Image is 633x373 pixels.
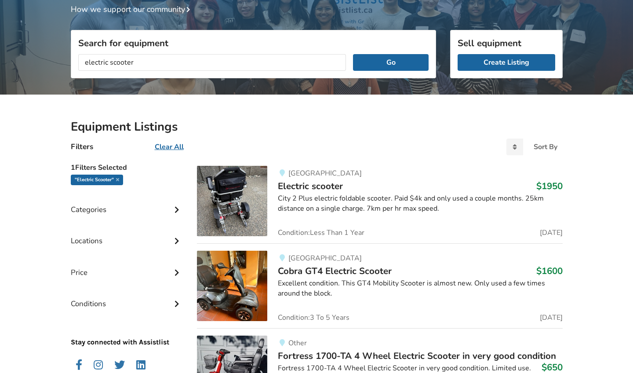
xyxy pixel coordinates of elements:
[288,168,362,178] span: [GEOGRAPHIC_DATA]
[542,362,563,373] h3: $650
[278,314,349,321] span: Condition: 3 To 5 Years
[71,250,183,282] div: Price
[71,119,563,135] h2: Equipment Listings
[71,175,123,185] div: "electric scooter"
[155,142,184,152] u: Clear All
[458,54,555,71] a: Create Listing
[288,338,307,348] span: Other
[278,229,364,236] span: Condition: Less Than 1 Year
[278,180,343,192] span: Electric scooter
[78,37,429,49] h3: Search for equipment
[536,180,563,192] h3: $1950
[288,253,362,263] span: [GEOGRAPHIC_DATA]
[71,313,183,347] p: Stay connected with Assistlist
[71,219,183,250] div: Locations
[278,350,556,362] span: Fortress 1700-TA 4 Wheel Electric Scooter in very good condition
[197,251,267,321] img: mobility-cobra gt4 electric scooter
[78,54,346,71] input: I am looking for...
[278,265,392,277] span: Cobra GT4 Electric Scooter
[353,54,428,71] button: Go
[71,159,183,175] h5: 1 Filters Selected
[71,142,93,152] h4: Filters
[278,278,562,299] div: Excellent condition. This GT4 Mobility Scooter is almost new. Only used a few times around the bl...
[458,37,555,49] h3: Sell equipment
[71,4,194,15] a: How we support our community
[197,166,267,236] img: mobility-electric scooter
[536,265,563,277] h3: $1600
[534,143,557,150] div: Sort By
[197,166,562,243] a: mobility-electric scooter[GEOGRAPHIC_DATA]Electric scooter$1950City 2 Plus electric foldable scoo...
[71,187,183,219] div: Categories
[71,282,183,313] div: Conditions
[197,243,562,328] a: mobility-cobra gt4 electric scooter [GEOGRAPHIC_DATA]Cobra GT4 Electric Scooter$1600Excellent con...
[540,314,563,321] span: [DATE]
[540,229,563,236] span: [DATE]
[278,194,562,214] div: City 2 Plus electric foldable scooter. Paid $4k and only used a couple months. 25km distance on a...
